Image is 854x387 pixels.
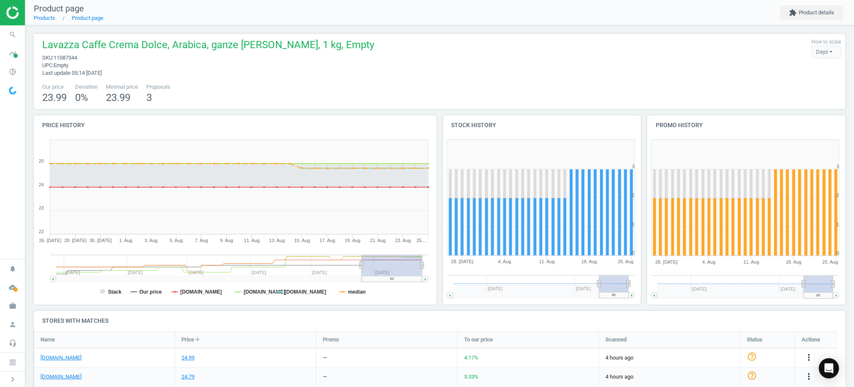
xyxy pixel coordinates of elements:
[632,193,635,198] text: 2
[837,222,839,227] text: 1
[802,336,820,343] span: Actions
[632,164,635,169] text: 3
[605,336,627,343] span: Scanned
[804,371,814,382] i: more_vert
[632,222,635,227] text: 1
[139,289,162,295] tspan: Our price
[42,83,67,91] span: Our price
[747,336,762,343] span: Status
[789,9,797,16] i: extension
[5,64,21,80] i: pie_chart_outlined
[747,352,757,362] i: help_outline
[6,6,66,19] img: ajHJNr6hYgQAAAAASUVORK5CYII=
[345,238,360,243] tspan: 19. Aug
[244,289,286,295] tspan: [DOMAIN_NAME]
[195,238,208,243] tspan: 7. Aug
[75,83,97,91] span: Deviation
[64,238,86,243] tspan: 28. [DATE]
[464,354,478,361] span: 4.17 %
[319,238,335,243] tspan: 17. Aug
[106,92,130,104] span: 23.99
[5,335,21,351] i: headset_mic
[39,182,44,187] text: 24
[39,229,44,234] text: 22
[647,115,846,135] h4: Promo history
[285,289,327,295] tspan: [DOMAIN_NAME]
[747,371,757,381] i: help_outline
[443,115,641,135] h4: Stock history
[780,5,843,20] button: extensionProduct details
[72,15,103,21] a: Product page
[539,259,555,264] tspan: 11. Aug
[42,38,374,54] span: Lavazza Caffe Crema Dolce, Arabica, ganze [PERSON_NAME], 1 kg, Empty
[181,336,194,343] span: Price
[812,38,841,46] label: How to scale
[370,238,386,243] tspan: 21. Aug
[108,289,122,295] tspan: Stack
[295,238,310,243] tspan: 15. Aug
[618,259,634,264] tspan: 25. Aug
[5,261,21,277] i: notifications
[605,354,734,362] span: 4 hours ago
[39,158,44,164] text: 25
[41,373,81,381] a: [DOMAIN_NAME]
[41,336,55,343] span: Name
[464,336,493,343] span: To our price
[34,15,55,21] a: Products
[54,55,77,61] span: 11087344
[144,238,157,243] tspan: 3. Aug
[837,251,839,256] text: 0
[42,70,102,76] span: Last update 05:14 [DATE]
[464,373,478,380] span: 3.33 %
[5,316,21,332] i: person
[804,352,814,362] i: more_vert
[146,92,152,104] span: 3
[605,373,734,381] span: 4 hours ago
[804,371,814,382] button: more_vert
[119,238,132,243] tspan: 1. Aug
[89,238,112,243] tspan: 30. [DATE]
[181,373,195,381] div: 24.79
[39,205,44,210] text: 23
[395,238,411,243] tspan: 23. Aug
[837,164,839,169] text: 3
[323,336,339,343] span: Promo
[743,259,759,264] tspan: 11. Aug
[269,238,285,243] tspan: 13. Aug
[39,238,62,243] tspan: 26. [DATE]
[451,259,473,264] tspan: 28. [DATE]
[703,259,716,264] tspan: 4. Aug
[498,259,511,264] tspan: 4. Aug
[837,193,839,198] text: 2
[9,87,16,95] img: wGWNvw8QSZomAAAAABJRU5ErkJggg==
[5,298,21,314] i: work
[823,259,838,264] tspan: 25. Aug
[194,335,201,342] i: arrow_downward
[180,289,222,295] tspan: [DOMAIN_NAME]
[42,62,54,68] span: upc :
[656,259,678,264] tspan: 28. [DATE]
[2,374,23,385] button: chevron_right
[5,27,21,43] i: search
[632,251,635,256] text: 0
[819,358,839,379] div: Open Intercom Messenger
[244,238,259,243] tspan: 11. Aug
[41,354,81,362] a: [DOMAIN_NAME]
[323,354,327,362] div: —
[323,373,327,381] div: —
[5,279,21,295] i: cloud_done
[34,311,846,331] h4: Stores with matches
[804,352,814,363] button: more_vert
[786,259,802,264] tspan: 18. Aug
[146,83,170,91] span: Proposals
[8,374,18,384] i: chevron_right
[34,3,84,14] span: Product page
[42,55,54,61] span: sku :
[348,289,366,295] tspan: median
[5,45,21,61] i: timeline
[581,259,597,264] tspan: 18. Aug
[416,238,427,243] tspan: 25.…
[170,238,183,243] tspan: 5. Aug
[54,62,68,68] span: Empty
[34,115,437,135] h4: Price history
